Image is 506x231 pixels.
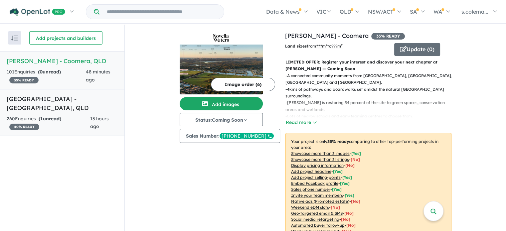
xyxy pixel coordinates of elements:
[7,115,90,131] div: 260 Enquir ies
[291,193,343,198] u: Invite your team members
[11,36,18,41] img: sort.svg
[346,223,356,228] span: [No]
[285,44,307,49] b: Land sizes
[7,57,118,65] h5: [PERSON_NAME] - Coomera , QLD
[394,43,440,56] button: Update (0)
[326,43,327,47] sup: 2
[7,94,118,112] h5: [GEOGRAPHIC_DATA] - [GEOGRAPHIC_DATA] , QLD
[291,163,344,168] u: Display pricing information
[211,78,275,91] button: Image order (6)
[342,175,352,180] span: [ Yes ]
[291,157,349,162] u: Showcase more than 3 listings
[285,119,317,126] button: Read more
[332,187,342,192] span: [ Yes ]
[180,97,263,110] button: Add images
[371,33,405,40] span: 35 % READY
[90,116,109,130] span: 13 hours ago
[39,116,61,122] strong: ( unread)
[331,44,343,49] u: ???m
[327,44,343,49] span: to
[291,151,350,156] u: Showcase more than 3 images
[345,193,354,198] span: [ Yes ]
[180,31,263,94] a: Novella Waters - Coomera LogoNovella Waters - Coomera
[341,217,350,222] span: [No]
[351,157,360,162] span: [ No ]
[291,211,343,216] u: Geo-targeted email & SMS
[38,69,61,75] strong: ( unread)
[7,68,86,84] div: 101 Enquir ies
[461,8,488,15] span: s.colema...
[9,124,39,130] span: 40 % READY
[291,169,331,174] u: Add project headline
[285,32,369,40] a: [PERSON_NAME] - Coomera
[86,69,110,83] span: 48 minutes ago
[291,181,338,186] u: Embed Facebook profile
[180,129,280,143] button: Sales Number:[PHONE_NUMBER]
[291,205,329,210] u: Weekend eDM slots
[291,175,341,180] u: Add project selling-points
[291,223,345,228] u: Automated buyer follow-up
[182,34,260,42] img: Novella Waters - Coomera Logo
[101,5,223,19] input: Try estate name, suburb, builder or developer
[285,113,457,120] p: - Lots of nearby schools and early learning centres to choose from.
[345,163,355,168] span: [ No ]
[285,86,457,100] p: - 4kms of pathways and boardwalks set amidst the natural [GEOGRAPHIC_DATA] surroundings.
[285,43,389,50] p: from
[9,77,39,83] span: 35 % READY
[40,69,43,75] span: 0
[180,45,263,94] img: Novella Waters - Coomera
[285,99,457,113] p: - [PERSON_NAME] is restoring 54 percent of the site to green spaces, conservation areas and wetla...
[331,205,340,210] span: [No]
[351,151,361,156] span: [ Yes ]
[333,169,343,174] span: [ Yes ]
[220,133,274,139] div: [PHONE_NUMBER]
[180,113,263,126] button: Status:Coming Soon
[351,199,360,204] span: [No]
[29,31,102,45] button: Add projects and builders
[316,44,327,49] u: ??? m
[285,59,451,72] p: LIMITED OFFER: Register your interest and discover your next chapter at [PERSON_NAME] — Coming Soon
[10,8,65,16] img: Openlot PRO Logo White
[291,199,349,204] u: Native ads (Promoted estate)
[291,217,339,222] u: Social media retargeting
[327,139,349,144] b: 35 % ready
[344,211,354,216] span: [No]
[285,72,457,86] p: - A connected community moments from [GEOGRAPHIC_DATA], [GEOGRAPHIC_DATA], [GEOGRAPHIC_DATA] and ...
[340,181,350,186] span: [ Yes ]
[291,187,330,192] u: Sales phone number
[341,43,343,47] sup: 2
[40,116,43,122] span: 1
